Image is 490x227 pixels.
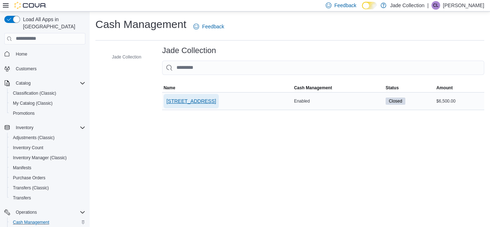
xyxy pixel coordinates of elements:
p: [PERSON_NAME] [443,1,484,10]
span: [STREET_ADDRESS] [166,98,216,105]
button: Promotions [7,108,88,118]
button: Catalog [13,79,33,88]
span: Transfers [13,195,31,201]
span: Inventory Count [13,145,43,151]
p: Jade Collection [390,1,424,10]
button: Cash Management [293,84,384,92]
button: Name [162,84,293,92]
span: Inventory Manager (Classic) [13,155,67,161]
span: Closed [389,98,402,104]
span: Adjustments (Classic) [10,133,85,142]
a: My Catalog (Classic) [10,99,56,108]
button: Transfers (Classic) [7,183,88,193]
span: Promotions [10,109,85,118]
span: Status [386,85,399,91]
span: My Catalog (Classic) [10,99,85,108]
h3: Jade Collection [162,46,216,55]
button: Purchase Orders [7,173,88,183]
a: Promotions [10,109,38,118]
span: Jade Collection [112,54,141,60]
div: Claudia Laney [432,1,440,10]
a: Transfers [10,194,34,202]
span: Transfers (Classic) [13,185,49,191]
span: Customers [16,66,37,72]
button: Operations [1,207,88,217]
button: Inventory [1,123,88,133]
h1: Cash Management [95,17,186,32]
span: Home [13,49,85,58]
span: Manifests [13,165,31,171]
a: Customers [13,65,39,73]
span: Home [16,51,27,57]
input: This is a search bar. As you type, the results lower in the page will automatically filter. [162,61,484,75]
span: Adjustments (Classic) [13,135,55,141]
button: Manifests [7,163,88,173]
span: Feedback [202,23,224,30]
span: Inventory Count [10,143,85,152]
span: Cash Management [294,85,332,91]
span: Manifests [10,164,85,172]
a: Home [13,50,30,58]
span: Inventory Manager (Classic) [10,153,85,162]
a: Classification (Classic) [10,89,59,98]
span: Cash Management [10,218,85,227]
p: | [427,1,429,10]
span: Promotions [13,110,35,116]
span: Name [164,85,175,91]
button: Catalog [1,78,88,88]
div: $6,500.00 [435,97,484,105]
span: Inventory [13,123,85,132]
a: Manifests [10,164,34,172]
a: Inventory Manager (Classic) [10,153,70,162]
button: Status [384,84,435,92]
a: Cash Management [10,218,52,227]
span: Cash Management [13,219,49,225]
button: Transfers [7,193,88,203]
span: Purchase Orders [13,175,46,181]
span: Operations [16,209,37,215]
button: Jade Collection [102,53,144,61]
button: Inventory [13,123,36,132]
span: Catalog [16,80,30,86]
button: Classification (Classic) [7,88,88,98]
span: Closed [386,98,405,105]
span: Purchase Orders [10,174,85,182]
button: My Catalog (Classic) [7,98,88,108]
span: Operations [13,208,85,217]
span: Catalog [13,79,85,88]
img: Cova [14,2,47,9]
span: Transfers (Classic) [10,184,85,192]
div: Enabled [293,97,384,105]
button: Adjustments (Classic) [7,133,88,143]
span: Amount [437,85,453,91]
span: Classification (Classic) [13,90,56,96]
span: CL [433,1,438,10]
span: My Catalog (Classic) [13,100,53,106]
a: Inventory Count [10,143,46,152]
button: Operations [13,208,40,217]
a: Adjustments (Classic) [10,133,57,142]
span: Feedback [334,2,356,9]
button: Inventory Manager (Classic) [7,153,88,163]
span: Customers [13,64,85,73]
button: Home [1,49,88,59]
a: Feedback [190,19,227,34]
button: Amount [435,84,484,92]
span: Dark Mode [362,9,362,10]
span: Classification (Classic) [10,89,85,98]
a: Purchase Orders [10,174,48,182]
input: Dark Mode [362,2,377,9]
span: Load All Apps in [GEOGRAPHIC_DATA] [20,16,85,30]
button: Inventory Count [7,143,88,153]
span: Inventory [16,125,33,131]
a: Transfers (Classic) [10,184,52,192]
span: Transfers [10,194,85,202]
button: [STREET_ADDRESS] [164,94,219,108]
button: Customers [1,63,88,74]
